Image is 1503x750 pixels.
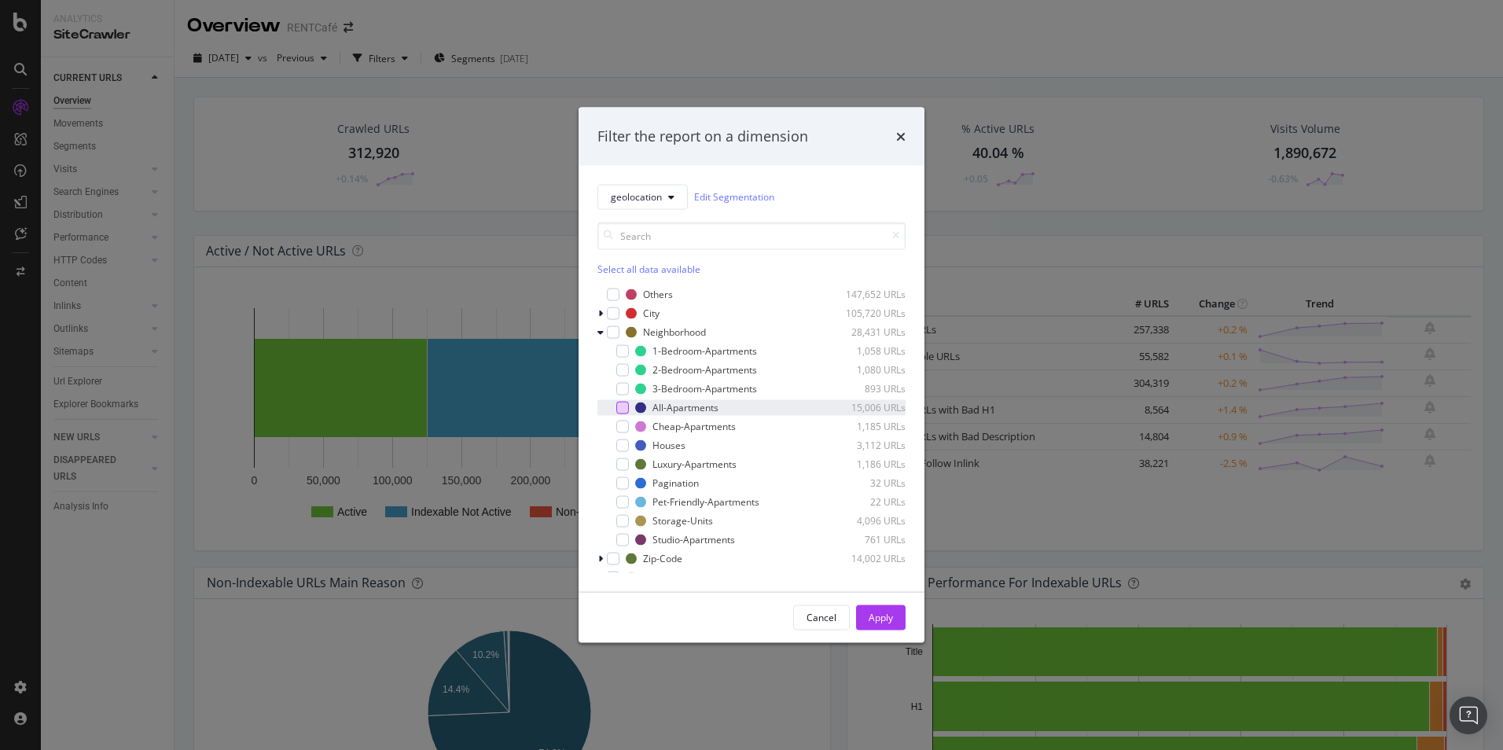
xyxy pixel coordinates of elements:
[829,307,906,320] div: 105,720 URLs
[869,611,893,624] div: Apply
[597,184,688,209] button: geolocation
[829,552,906,565] div: 14,002 URLs
[829,495,906,509] div: 22 URLs
[652,420,736,433] div: Cheap-Apartments
[652,382,757,395] div: 3-Bedroom-Apartments
[652,458,737,471] div: Luxury-Apartments
[643,552,682,565] div: Zip-Code
[694,189,774,205] a: Edit Segmentation
[652,476,699,490] div: Pagination
[829,420,906,433] div: 1,185 URLs
[652,495,759,509] div: Pet-Friendly-Apartments
[597,262,906,275] div: Select all data available
[597,127,808,147] div: Filter the report on a dimension
[597,222,906,249] input: Search
[829,439,906,452] div: 3,112 URLs
[829,288,906,301] div: 147,652 URLs
[896,127,906,147] div: times
[611,190,662,204] span: geolocation
[579,108,924,643] div: modal
[829,571,906,584] div: 9,013 URLs
[793,605,850,630] button: Cancel
[652,401,718,414] div: All-Apartments
[829,382,906,395] div: 893 URLs
[807,611,836,624] div: Cancel
[829,458,906,471] div: 1,186 URLs
[652,439,685,452] div: Houses
[829,401,906,414] div: 15,006 URLs
[829,514,906,528] div: 4,096 URLs
[643,307,660,320] div: City
[652,514,713,528] div: Storage-Units
[643,325,706,339] div: Neighborhood
[829,476,906,490] div: 32 URLs
[829,533,906,546] div: 761 URLs
[652,363,757,377] div: 2-Bedroom-Apartments
[652,344,757,358] div: 1-Bedroom-Apartments
[829,344,906,358] div: 1,058 URLs
[1450,697,1487,734] div: Open Intercom Messenger
[652,533,735,546] div: Studio-Apartments
[829,363,906,377] div: 1,080 URLs
[643,571,666,584] div: State
[856,605,906,630] button: Apply
[643,288,673,301] div: Others
[829,325,906,339] div: 28,431 URLs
